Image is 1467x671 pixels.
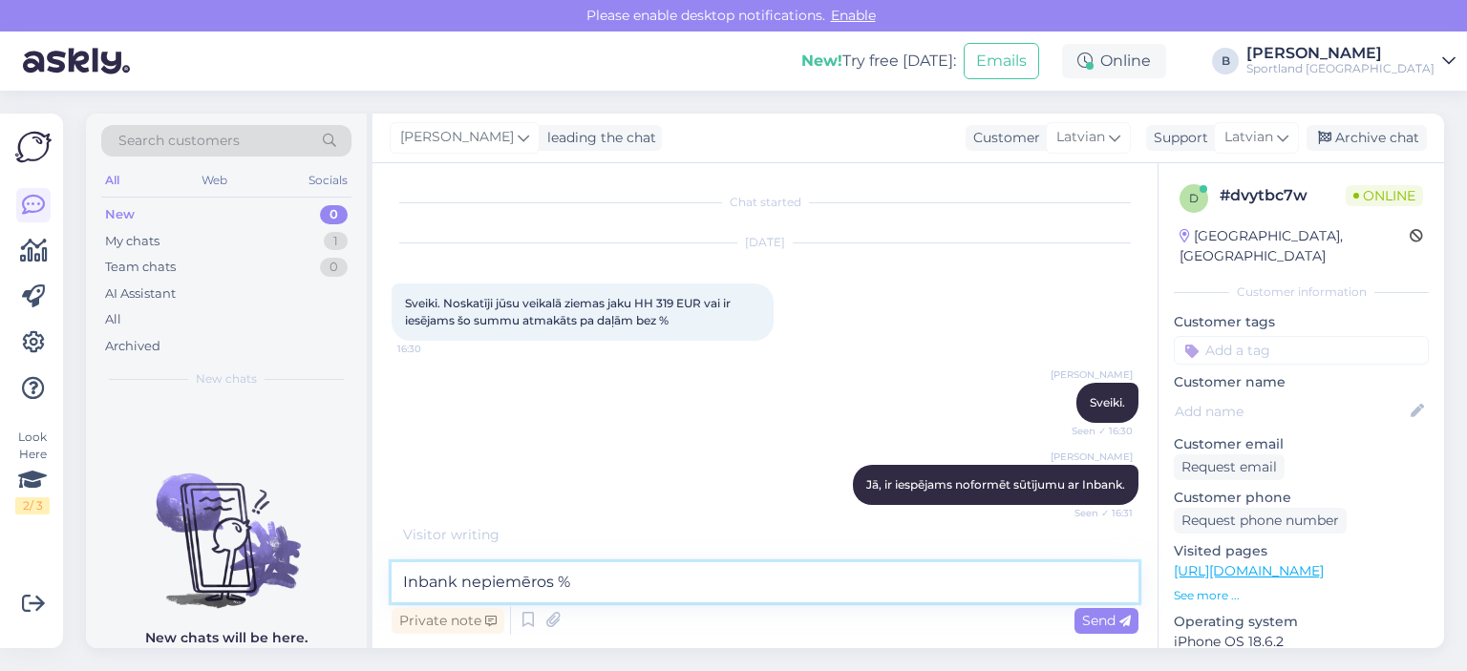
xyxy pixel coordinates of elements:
[801,50,956,73] div: Try free [DATE]:
[540,128,656,148] div: leading the chat
[801,52,842,70] b: New!
[1174,372,1429,392] p: Customer name
[1061,424,1133,438] span: Seen ✓ 16:30
[1061,506,1133,520] span: Seen ✓ 16:31
[198,168,231,193] div: Web
[105,205,135,224] div: New
[392,525,1138,545] div: Visitor writing
[1307,125,1427,151] div: Archive chat
[1090,395,1125,409] span: Sveiki.
[101,168,123,193] div: All
[305,168,351,193] div: Socials
[1174,336,1429,365] input: Add a tag
[400,127,514,148] span: [PERSON_NAME]
[105,232,159,251] div: My chats
[866,477,1125,492] span: Jā, ir iespējams noformēt sūtījumu ar Inbank.
[1346,185,1423,206] span: Online
[1056,127,1105,148] span: Latvian
[1212,48,1239,74] div: B
[1174,541,1429,561] p: Visited pages
[1174,488,1429,508] p: Customer phone
[1174,312,1429,332] p: Customer tags
[405,296,733,327] span: Sveiki. Noskatīji jūsu veikalā ziemas jaku HH 319 EUR vai ir iesējams šo summu atmakāts pa daļām ...
[1174,612,1429,632] p: Operating system
[105,310,121,329] div: All
[1180,226,1410,266] div: [GEOGRAPHIC_DATA], [GEOGRAPHIC_DATA]
[392,194,1138,211] div: Chat started
[196,370,257,388] span: New chats
[86,439,367,611] img: No chats
[1246,46,1435,61] div: [PERSON_NAME]
[15,429,50,514] div: Look Here
[105,337,160,356] div: Archived
[500,526,502,543] span: .
[105,284,176,304] div: AI Assistant
[1051,367,1133,382] span: [PERSON_NAME]
[392,608,504,634] div: Private note
[1146,128,1208,148] div: Support
[1174,283,1429,301] div: Customer information
[392,234,1138,251] div: [DATE]
[825,7,882,24] span: Enable
[966,128,1040,148] div: Customer
[1174,632,1429,652] p: iPhone OS 18.6.2
[964,43,1039,79] button: Emails
[320,205,348,224] div: 0
[1175,401,1407,422] input: Add name
[1224,127,1273,148] span: Latvian
[15,497,50,514] div: 2 / 3
[1246,46,1456,76] a: [PERSON_NAME]Sportland [GEOGRAPHIC_DATA]
[1174,454,1285,480] div: Request email
[324,232,348,251] div: 1
[145,628,308,648] p: New chats will be here.
[1174,562,1324,579] a: [URL][DOMAIN_NAME]
[15,129,52,165] img: Askly Logo
[118,131,240,151] span: Search customers
[1051,450,1133,464] span: [PERSON_NAME]
[397,342,469,356] span: 16:30
[105,258,176,277] div: Team chats
[1174,434,1429,454] p: Customer email
[1174,587,1429,604] p: See more ...
[1189,191,1199,205] span: d
[1062,44,1166,78] div: Online
[392,562,1138,602] textarea: Inbank nepiemēros %
[1174,508,1347,534] div: Request phone number
[1220,184,1346,207] div: # dvytbc7w
[320,258,348,277] div: 0
[1246,61,1435,76] div: Sportland [GEOGRAPHIC_DATA]
[1082,612,1131,629] span: Send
